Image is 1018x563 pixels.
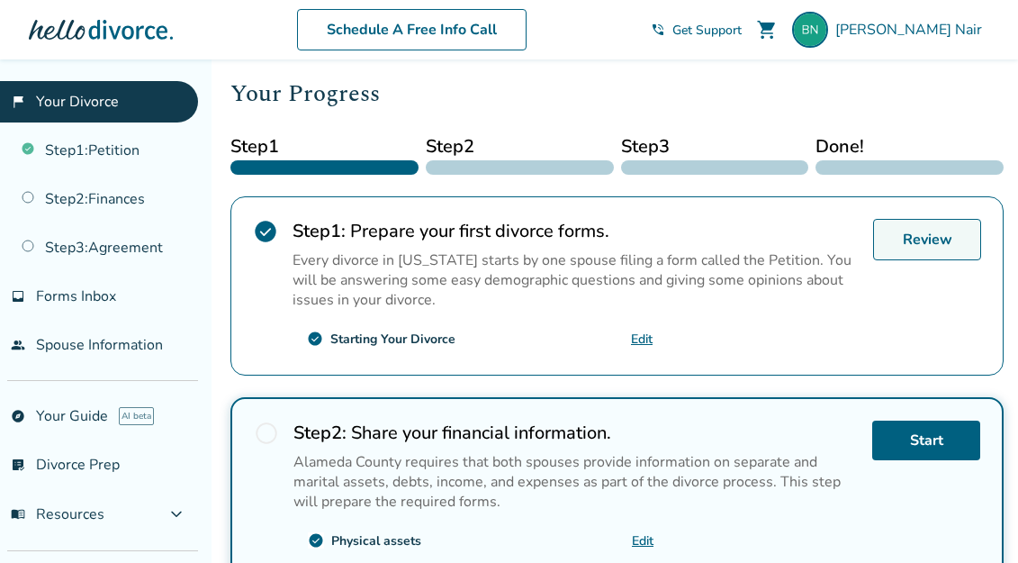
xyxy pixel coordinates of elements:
[621,133,809,160] span: Step 3
[230,133,419,160] span: Step 1
[36,286,116,306] span: Forms Inbox
[672,22,742,39] span: Get Support
[119,407,154,425] span: AI beta
[293,421,347,445] strong: Step 2 :
[293,219,859,243] h2: Prepare your first divorce forms.
[11,507,25,522] span: menu_book
[293,219,346,243] strong: Step 1 :
[11,409,25,423] span: explore
[872,421,980,460] a: Start
[11,504,104,524] span: Resources
[330,331,455,348] div: Starting Your Divorce
[11,289,25,304] span: inbox
[293,421,858,445] h2: Share your financial information.
[253,219,278,244] span: check_circle
[756,19,778,41] span: shopping_cart
[651,22,742,39] a: phone_in_talkGet Support
[293,250,859,310] p: Every divorce in [US_STATE] starts by one spouse filing a form called the Petition. You will be a...
[166,504,187,525] span: expand_more
[297,9,527,50] a: Schedule A Free Info Call
[873,219,981,260] a: Review
[254,421,279,446] span: radio_button_unchecked
[928,477,1018,563] iframe: Chat Widget
[293,452,858,512] p: Alameda County requires that both spouses provide information on separate and marital assets, deb...
[426,133,614,160] span: Step 2
[631,331,653,348] a: Edit
[792,12,828,48] img: binduvnair786@gmail.com
[632,532,653,549] a: Edit
[11,338,25,352] span: people
[651,23,665,37] span: phone_in_talk
[835,20,989,40] span: [PERSON_NAME] Nair
[230,76,1004,112] h2: Your Progress
[11,95,25,109] span: flag_2
[11,458,25,472] span: list_alt_check
[331,532,421,549] div: Physical assets
[308,532,324,549] span: check_circle
[307,331,323,347] span: check_circle
[815,133,1004,160] span: Done!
